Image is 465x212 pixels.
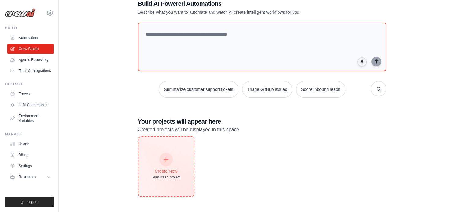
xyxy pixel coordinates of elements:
p: Describe what you want to automate and watch AI create intelligent workflows for you [138,9,343,15]
button: Summarize customer support tickets [159,81,238,98]
a: Usage [7,139,54,149]
a: LLM Connections [7,100,54,110]
a: Traces [7,89,54,99]
div: Create New [152,168,181,174]
button: Score inbound leads [296,81,345,98]
a: Crew Studio [7,44,54,54]
div: Start fresh project [152,175,181,180]
div: Build [5,26,54,31]
a: Automations [7,33,54,43]
a: Settings [7,161,54,171]
div: Operate [5,82,54,87]
a: Environment Variables [7,111,54,126]
span: Resources [19,174,36,179]
p: Created projects will be displayed in this space [138,126,386,134]
div: Manage [5,132,54,137]
a: Agents Repository [7,55,54,65]
button: Resources [7,172,54,182]
button: Triage GitHub issues [242,81,292,98]
button: Get new suggestions [371,81,386,96]
img: Logo [5,8,35,17]
a: Tools & Integrations [7,66,54,76]
button: Logout [5,197,54,207]
h3: Your projects will appear here [138,117,386,126]
a: Billing [7,150,54,160]
span: Logout [27,199,39,204]
button: Click to speak your automation idea [357,57,367,66]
